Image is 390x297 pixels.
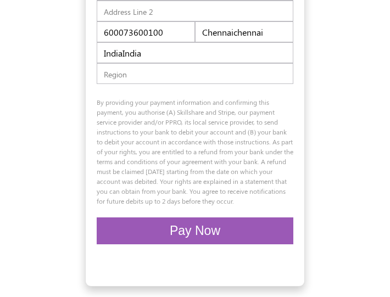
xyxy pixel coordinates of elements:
[170,223,220,238] span: Pay Now
[195,21,293,42] input: City
[88,97,302,215] div: By providing your payment information and confirming this payment, you authorise (A) Skillshare a...
[97,217,293,244] button: Pay Now
[97,1,293,21] input: Address Line 2
[97,63,293,84] input: Region
[86,250,304,278] div: Powered by
[192,260,232,268] a: MYFUNDBOX
[97,21,195,42] input: Postal code
[97,42,293,63] input: Country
